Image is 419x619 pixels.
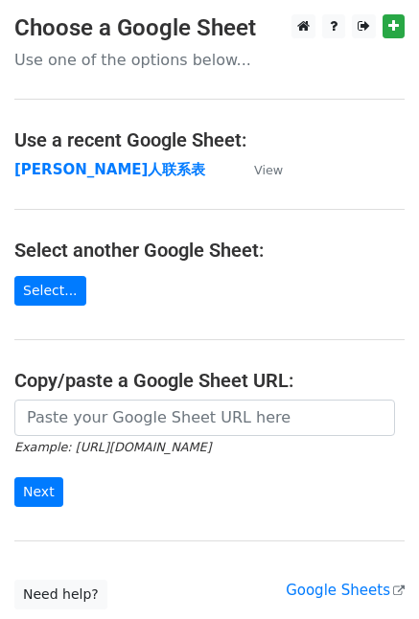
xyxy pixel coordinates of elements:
a: Select... [14,276,86,306]
h4: Use a recent Google Sheet: [14,128,405,151]
a: Need help? [14,580,107,609]
a: Google Sheets [286,582,405,599]
small: View [254,163,283,177]
p: Use one of the options below... [14,50,405,70]
h3: Choose a Google Sheet [14,14,405,42]
input: Paste your Google Sheet URL here [14,400,395,436]
a: [PERSON_NAME]人联系表 [14,161,205,178]
h4: Select another Google Sheet: [14,239,405,262]
a: View [235,161,283,178]
small: Example: [URL][DOMAIN_NAME] [14,440,211,454]
input: Next [14,477,63,507]
h4: Copy/paste a Google Sheet URL: [14,369,405,392]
